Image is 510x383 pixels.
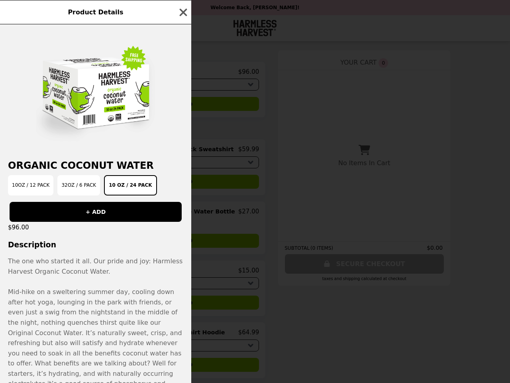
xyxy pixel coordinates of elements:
button: + ADD [10,202,182,222]
button: 10oz / 12 Pack [8,175,53,195]
button: 32oz / 6 Pack [57,175,100,195]
button: 10 oz / 24 Pack [104,175,157,195]
span: Product Details [68,8,123,16]
img: 10 oz / 24 Pack [36,32,155,152]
